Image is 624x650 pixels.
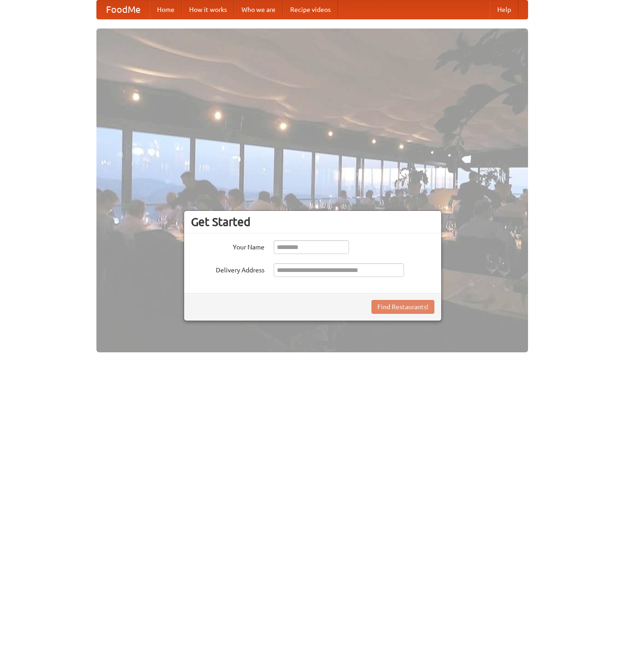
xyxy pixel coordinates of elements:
[234,0,283,19] a: Who we are
[490,0,518,19] a: Help
[182,0,234,19] a: How it works
[191,240,264,252] label: Your Name
[371,300,434,314] button: Find Restaurants!
[97,0,150,19] a: FoodMe
[191,215,434,229] h3: Get Started
[150,0,182,19] a: Home
[191,263,264,275] label: Delivery Address
[283,0,338,19] a: Recipe videos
